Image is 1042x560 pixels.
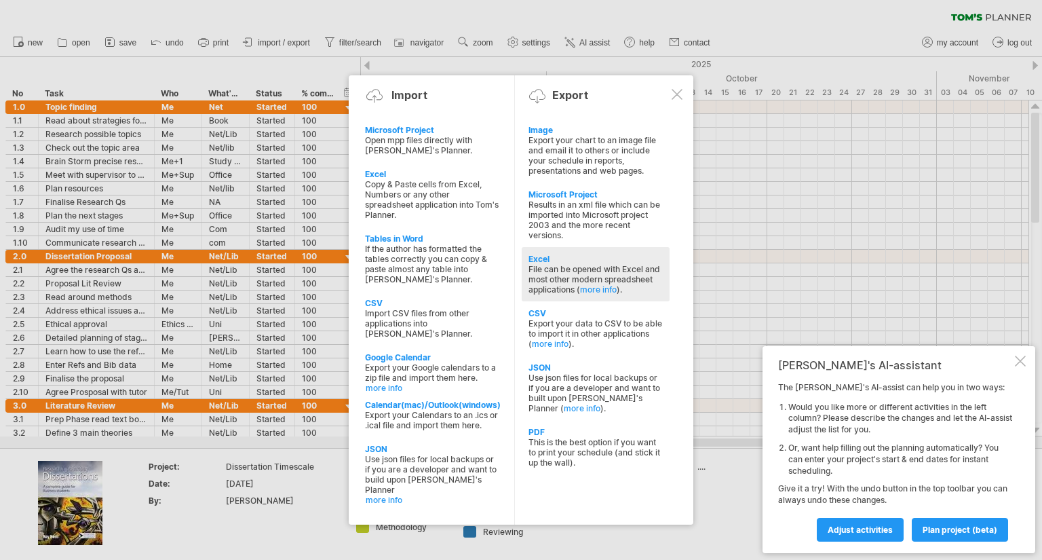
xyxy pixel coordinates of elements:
span: Adjust activities [828,525,893,535]
a: plan project (beta) [912,518,1008,542]
div: This is the best option if you want to print your schedule (and stick it up the wall). [528,437,663,468]
div: Export [552,88,588,102]
div: The [PERSON_NAME]'s AI-assist can help you in two ways: Give it a try! With the undo button in th... [778,382,1012,541]
li: Would you like more or different activities in the left column? Please describe the changes and l... [788,402,1012,436]
div: If the author has formatted the tables correctly you can copy & paste almost any table into [PERS... [365,244,499,284]
a: more info [366,495,500,505]
li: Or, want help filling out the planning automatically? You can enter your project's start & end da... [788,443,1012,477]
span: plan project (beta) [923,525,997,535]
div: Use json files for local backups or if you are a developer and want to built upon [PERSON_NAME]'s... [528,373,663,413]
div: File can be opened with Excel and most other modern spreadsheet applications ( ). [528,264,663,295]
a: more info [564,403,600,413]
a: more info [366,383,500,393]
div: Import [391,88,427,102]
div: PDF [528,427,663,437]
div: Export your chart to an image file and email it to others or include your schedule in reports, pr... [528,135,663,176]
div: Excel [365,169,499,179]
a: more info [580,284,617,295]
div: JSON [528,362,663,373]
a: Adjust activities [817,518,904,542]
div: Export your data to CSV to be able to import it in other applications ( ). [528,318,663,349]
a: more info [532,339,568,349]
div: CSV [528,308,663,318]
div: Tables in Word [365,234,499,244]
div: Image [528,125,663,135]
div: Copy & Paste cells from Excel, Numbers or any other spreadsheet application into Tom's Planner. [365,179,499,220]
div: Microsoft Project [528,189,663,200]
div: Excel [528,254,663,264]
div: Results in an xml file which can be imported into Microsoft project 2003 and the more recent vers... [528,200,663,240]
div: [PERSON_NAME]'s AI-assistant [778,358,1012,372]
